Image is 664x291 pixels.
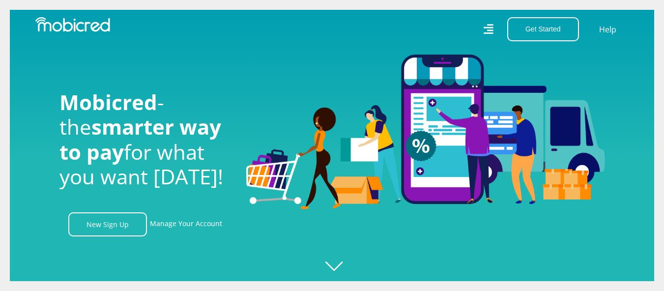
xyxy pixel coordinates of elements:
[150,212,222,236] a: Manage Your Account
[59,90,231,189] h1: - the for what you want [DATE]!
[246,55,605,210] img: Welcome to Mobicred
[59,113,221,165] span: smarter way to pay
[507,17,579,41] button: Get Started
[35,17,110,32] img: Mobicred
[68,212,147,236] a: New Sign Up
[599,23,617,36] a: Help
[59,88,157,116] span: Mobicred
